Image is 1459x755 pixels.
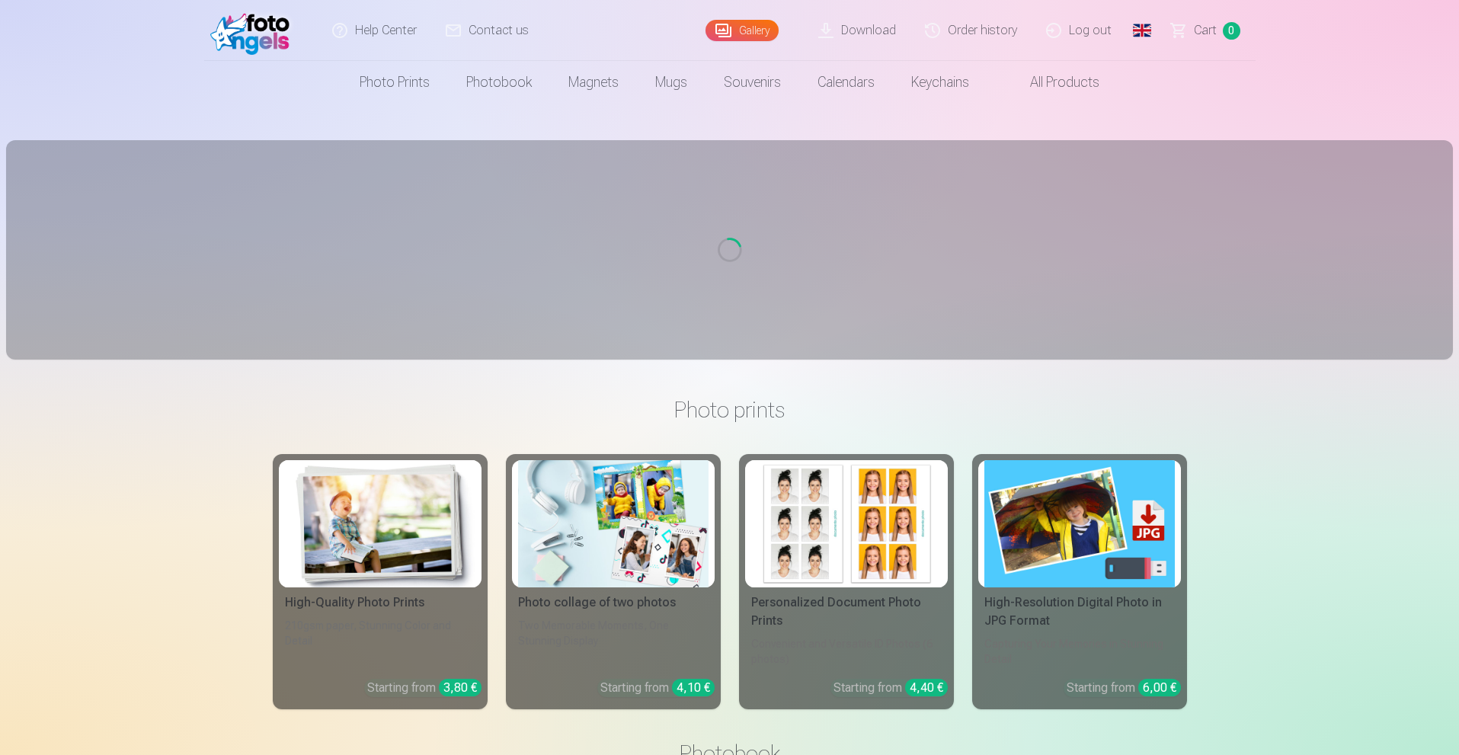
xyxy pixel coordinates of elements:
[905,679,948,696] div: 4,40 €
[439,679,482,696] div: 3,80 €
[341,61,448,104] a: Photo prints
[512,618,715,667] div: Two Memorable Moments, One Stunning Display
[672,679,715,696] div: 4,10 €
[506,454,721,709] a: Photo collage of two photosPhoto collage of two photosTwo Memorable Moments, One Stunning Display...
[600,679,715,697] div: Starting from
[448,61,550,104] a: Photobook
[285,396,1175,424] h3: Photo prints
[279,593,482,612] div: High-Quality Photo Prints
[273,454,488,709] a: High-Quality Photo PrintsHigh-Quality Photo Prints210gsm paper, Stunning Color and DetailStarting...
[1223,22,1240,40] span: 0
[978,636,1181,667] div: Capturing Your Memories in Stunning Detail
[706,20,779,41] a: Gallery
[978,593,1181,630] div: High-Resolution Digital Photo in JPG Format
[1138,679,1181,696] div: 6,00 €
[518,460,709,587] img: Photo collage of two photos
[833,679,948,697] div: Starting from
[512,593,715,612] div: Photo collage of two photos
[799,61,893,104] a: Calendars
[367,679,482,697] div: Starting from
[984,460,1175,587] img: High-Resolution Digital Photo in JPG Format
[745,593,948,630] div: Personalized Document Photo Prints
[637,61,706,104] a: Mugs
[972,454,1187,709] a: High-Resolution Digital Photo in JPG FormatHigh-Resolution Digital Photo in JPG FormatCapturing Y...
[1067,679,1181,697] div: Starting from
[706,61,799,104] a: Souvenirs
[279,618,482,667] div: 210gsm paper, Stunning Color and Detail
[285,460,475,587] img: High-Quality Photo Prints
[893,61,987,104] a: Keychains
[210,6,298,55] img: /fa2
[745,636,948,667] div: Convenient and Versatile ID Photos (6 photos)
[751,460,942,587] img: Personalized Document Photo Prints
[739,454,954,709] a: Personalized Document Photo PrintsPersonalized Document Photo PrintsConvenient and Versatile ID P...
[550,61,637,104] a: Magnets
[987,61,1118,104] a: All products
[1194,21,1217,40] span: Сart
